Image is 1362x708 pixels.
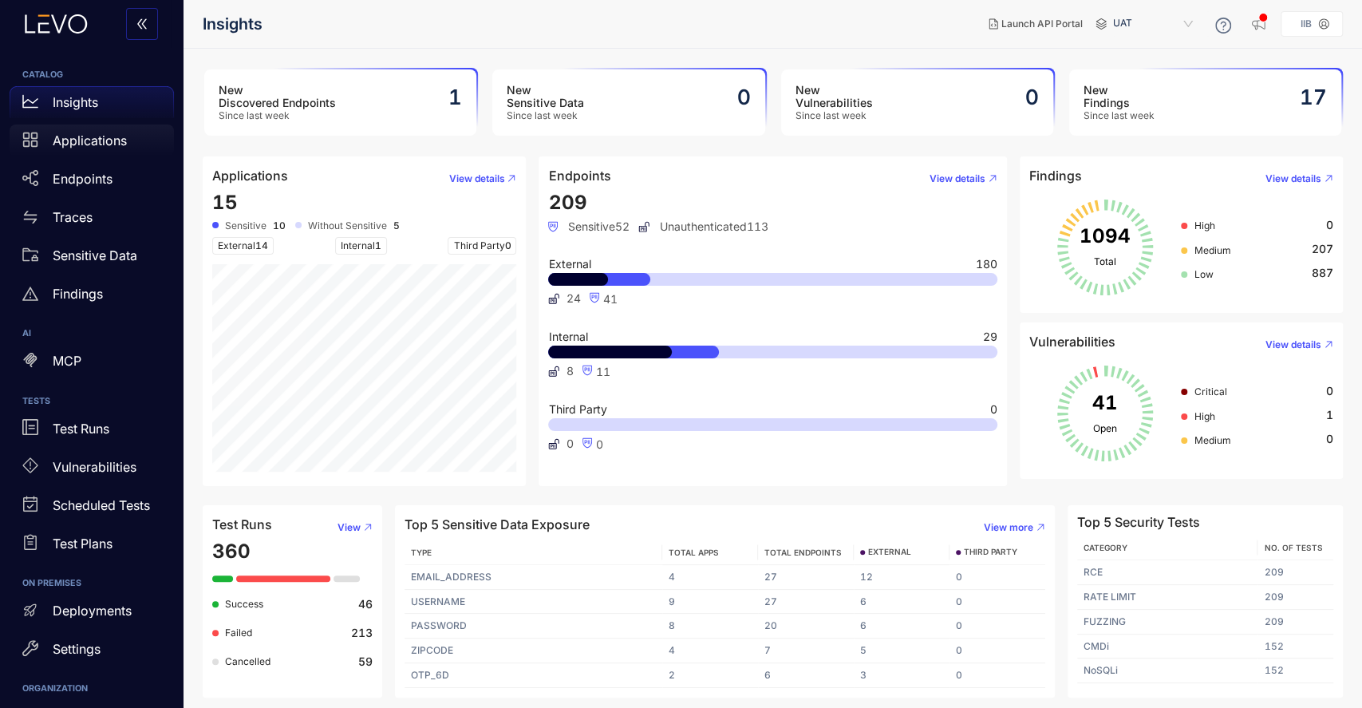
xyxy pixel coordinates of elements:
[22,209,38,225] span: swap
[504,239,511,251] span: 0
[53,421,109,436] p: Test Runs
[10,595,174,633] a: Deployments
[949,614,1045,639] td: 0
[1084,110,1155,121] span: Since last week
[662,590,758,615] td: 9
[10,201,174,239] a: Traces
[548,220,629,233] span: Sensitive 52
[990,404,997,415] span: 0
[1194,244,1230,256] span: Medium
[10,413,174,451] a: Test Runs
[212,517,272,532] h4: Test Runs
[854,663,949,688] td: 3
[375,239,381,251] span: 1
[1077,659,1258,683] td: NoSQLi
[219,110,336,121] span: Since last week
[411,548,432,557] span: TYPE
[1264,543,1322,552] span: No. of Tests
[10,278,174,316] a: Findings
[949,590,1045,615] td: 0
[1257,560,1333,585] td: 209
[548,404,606,415] span: Third Party
[949,565,1045,590] td: 0
[548,331,587,342] span: Internal
[358,655,373,668] b: 59
[136,18,148,32] span: double-left
[53,536,113,551] p: Test Plans
[566,437,573,450] span: 0
[983,331,997,342] span: 29
[225,220,266,231] span: Sensitive
[602,292,617,306] span: 41
[548,191,586,214] span: 209
[548,168,610,183] h4: Endpoints
[1029,334,1115,349] h4: Vulnerabilities
[405,517,590,532] h4: Top 5 Sensitive Data Exposure
[1194,410,1214,422] span: High
[351,627,373,639] b: 213
[22,286,38,302] span: warning
[1194,434,1230,446] span: Medium
[393,220,400,231] b: 5
[917,166,997,192] button: View details
[1194,220,1214,231] span: High
[1113,11,1196,37] span: UAT
[225,655,270,667] span: Cancelled
[225,598,263,610] span: Success
[1253,332,1333,358] button: View details
[10,163,174,201] a: Endpoints
[507,110,584,121] span: Since last week
[255,239,268,251] span: 14
[10,125,174,163] a: Applications
[795,110,873,121] span: Since last week
[1194,268,1213,280] span: Low
[949,663,1045,688] td: 0
[669,548,719,557] span: TOTAL APPS
[10,528,174,566] a: Test Plans
[1326,433,1333,445] span: 0
[325,515,373,540] button: View
[10,86,174,125] a: Insights
[854,614,949,639] td: 6
[22,397,161,406] h6: TESTS
[53,172,113,186] p: Endpoints
[53,287,103,301] p: Findings
[764,548,842,557] span: TOTAL ENDPOINTS
[1265,339,1321,350] span: View details
[662,565,758,590] td: 4
[53,498,150,512] p: Scheduled Tests
[405,639,662,663] td: ZIPCODE
[1257,635,1333,659] td: 152
[737,85,751,109] h2: 0
[1253,166,1333,192] button: View details
[10,633,174,671] a: Settings
[1257,659,1333,683] td: 152
[548,259,590,270] span: External
[22,70,161,80] h6: CATALOG
[10,239,174,278] a: Sensitive Data
[53,248,137,263] p: Sensitive Data
[273,220,286,231] b: 10
[595,437,602,451] span: 0
[1001,18,1083,30] span: Launch API Portal
[566,365,573,378] span: 8
[795,84,873,109] h3: New Vulnerabilities
[53,95,98,109] p: Insights
[1312,267,1333,279] span: 887
[126,8,158,40] button: double-left
[405,590,662,615] td: USERNAME
[662,614,758,639] td: 8
[358,598,373,611] b: 46
[1077,610,1258,635] td: FUZZING
[595,365,610,378] span: 11
[22,579,161,588] h6: ON PREMISES
[868,548,911,557] span: EXTERNAL
[212,168,288,183] h4: Applications
[212,191,238,214] span: 15
[1077,635,1258,659] td: CMDi
[53,354,81,368] p: MCP
[212,540,251,563] span: 360
[638,220,768,233] span: Unauthenticated 113
[10,346,174,384] a: MCP
[930,173,985,184] span: View details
